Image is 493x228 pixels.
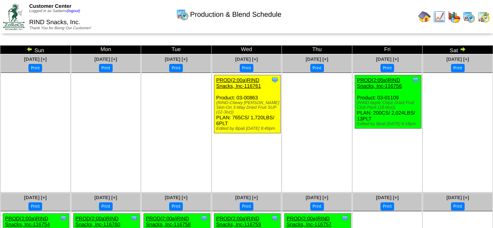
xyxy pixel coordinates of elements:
[28,64,42,72] button: Print
[76,216,120,227] a: PROD(2:00a)RIND Snacks, Inc-116760
[341,214,349,222] img: Tooltip
[380,64,394,72] button: Print
[99,64,113,72] button: Print
[0,46,71,54] td: Sun
[357,77,402,89] a: PROD(2:00a)RIND Snacks, Inc-116756
[94,195,117,200] a: [DATE] [+]
[28,202,42,210] button: Print
[176,8,189,21] img: calendarprod.gif
[286,216,331,227] a: PROD(2:00a)RIND Snacks, Inc-116757
[446,195,469,200] a: [DATE] [+]
[3,4,25,30] img: ZoRoCo_Logo(Green%26Foil)%20jpg.webp
[380,202,394,210] button: Print
[216,101,280,115] div: (RIND-Chewy [PERSON_NAME] Skin-On 3-Way Dried Fruit SUP (12-3oz))
[446,57,469,62] a: [DATE] [+]
[240,64,253,72] button: Print
[451,202,465,210] button: Print
[165,195,187,200] a: [DATE] [+]
[282,46,352,54] td: Thu
[459,46,466,52] img: arrowright.gif
[24,57,47,62] a: [DATE] [+]
[271,76,279,84] img: Tooltip
[67,9,80,13] a: (logout)
[214,75,280,133] div: Product: 03-00863 PLAN: 765CS / 1,720LBS / 6PLT
[29,3,71,9] span: Customer Center
[357,101,421,110] div: (RIND Apple Chips Dried Fruit Club Pack (18-9oz))
[141,46,212,54] td: Tue
[60,214,67,222] img: Tooltip
[169,64,183,72] button: Print
[5,216,50,227] a: PROD(2:00a)RIND Snacks, Inc-116754
[190,11,281,19] span: Production & Blend Schedule
[412,76,419,84] img: Tooltip
[216,126,280,131] div: Edited by Bpali [DATE] 9:49pm
[24,195,47,200] a: [DATE] [+]
[448,11,460,23] img: graph.gif
[355,75,421,129] div: Product: 03-01109 PLAN: 200CS / 2,024LBS / 13PLT
[306,195,328,200] a: [DATE] [+]
[146,216,191,227] a: PROD(2:00a)RIND Snacks, Inc-116758
[352,46,422,54] td: Fri
[130,214,138,222] img: Tooltip
[216,216,261,227] a: PROD(2:00a)RIND Snacks, Inc-116759
[310,202,324,210] button: Print
[376,57,399,62] a: [DATE] [+]
[29,19,80,26] span: RIND Snacks, Inc.
[211,46,282,54] td: Wed
[418,11,431,23] img: home.gif
[99,202,113,210] button: Print
[165,57,187,62] a: [DATE] [+]
[200,214,208,222] img: Tooltip
[357,122,421,126] div: Edited by Bpali [DATE] 8:19pm
[433,11,445,23] img: line_graph.gif
[235,195,258,200] a: [DATE] [+]
[29,9,80,13] span: Logged in as Sadams
[94,57,117,62] a: [DATE] [+]
[216,77,261,89] a: PROD(2:00a)RIND Snacks, Inc-116761
[422,46,493,54] td: Sat
[477,11,490,23] img: calendarinout.gif
[71,46,141,54] td: Mon
[169,202,183,210] button: Print
[310,64,324,72] button: Print
[235,57,258,62] a: [DATE] [+]
[27,46,33,52] img: arrowleft.gif
[271,214,279,222] img: Tooltip
[376,195,399,200] a: [DATE] [+]
[240,202,253,210] button: Print
[29,26,91,30] span: Thank You for Being Our Customer!
[306,57,328,62] a: [DATE] [+]
[463,11,475,23] img: calendarprod.gif
[451,64,465,72] button: Print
